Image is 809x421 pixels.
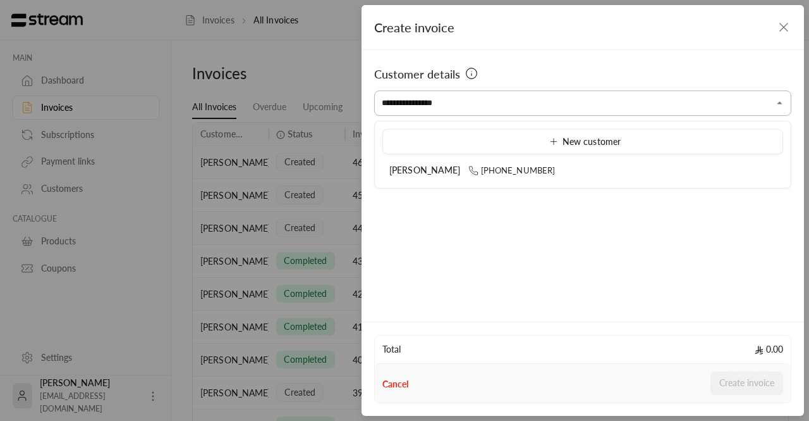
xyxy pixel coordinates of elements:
button: Close [772,96,788,111]
span: Customer details [374,65,460,83]
span: 0.00 [755,343,783,356]
span: Total [382,343,401,356]
span: New customer [545,135,621,146]
span: Create invoice [374,20,454,35]
button: Cancel [382,378,408,391]
span: [PHONE_NUMBER] [468,165,556,175]
span: [PERSON_NAME] [389,165,461,175]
